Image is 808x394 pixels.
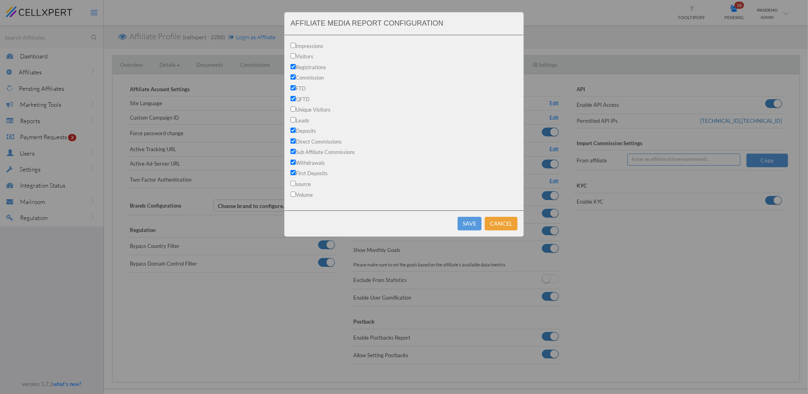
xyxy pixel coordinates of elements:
[291,53,296,58] input: Visitors
[291,160,296,165] input: Withdrawals
[291,179,311,188] label: source
[291,190,313,199] label: Volume
[291,116,309,124] label: Leads
[458,217,482,230] button: Save
[291,170,296,175] input: First Deposits
[291,94,310,103] label: QFTD
[291,52,313,60] label: Visitors
[291,117,296,122] input: Leads
[291,168,328,177] label: First Deposits
[291,62,326,71] label: Registrations
[291,137,342,146] label: Direct Commissions
[291,85,296,90] input: FTD
[291,138,296,144] input: Direct Commissions
[291,126,316,135] label: Deposits
[291,106,296,112] input: Unique Visitors
[291,41,323,50] label: Impressions
[291,43,296,48] input: Impressions
[291,64,296,69] input: Registrations
[291,149,296,154] input: Sub Affiliate Commissions
[485,217,517,230] button: Cancel
[291,73,324,82] label: Commission
[291,18,517,29] h4: affiliate media report configuration
[291,105,330,114] label: Unique Visitors
[291,181,296,186] input: source
[291,128,296,133] input: Deposits
[291,158,325,167] label: Withdrawals
[291,147,355,156] label: Sub Affiliate Commissions
[291,192,296,197] input: Volume
[291,84,306,92] label: FTD
[291,74,296,80] input: Commission
[291,96,296,101] input: QFTD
